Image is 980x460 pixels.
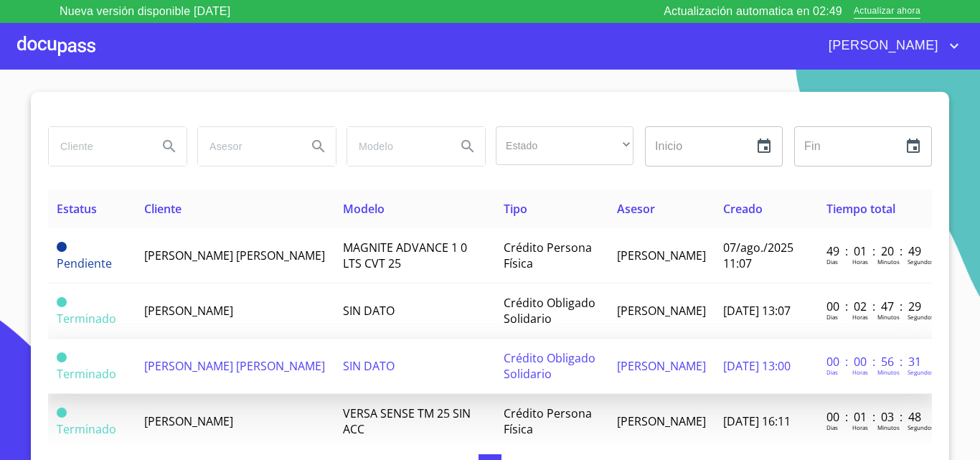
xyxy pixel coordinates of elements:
[57,297,67,307] span: Terminado
[908,423,934,431] p: Segundos
[144,303,233,319] span: [PERSON_NAME]
[144,248,325,263] span: [PERSON_NAME] [PERSON_NAME]
[826,423,838,431] p: Dias
[57,408,67,418] span: Terminado
[826,299,923,314] p: 00 : 02 : 47 : 29
[343,303,395,319] span: SIN DATO
[826,258,838,266] p: Dias
[664,3,842,20] p: Actualización automatica en 02:49
[57,311,116,327] span: Terminado
[852,258,868,266] p: Horas
[617,413,706,429] span: [PERSON_NAME]
[826,354,923,370] p: 00 : 00 : 56 : 31
[877,368,900,376] p: Minutos
[852,368,868,376] p: Horas
[504,405,592,437] span: Crédito Persona Física
[818,34,963,57] button: account of current user
[877,313,900,321] p: Minutos
[852,423,868,431] p: Horas
[343,240,467,271] span: MAGNITE ADVANCE 1 0 LTS CVT 25
[343,358,395,374] span: SIN DATO
[198,127,296,166] input: search
[818,34,946,57] span: [PERSON_NAME]
[57,255,112,271] span: Pendiente
[57,242,67,252] span: Pendiente
[826,201,895,217] span: Tiempo total
[854,4,920,19] span: Actualizar ahora
[852,313,868,321] p: Horas
[826,409,923,425] p: 00 : 01 : 03 : 48
[144,201,182,217] span: Cliente
[60,3,230,20] p: Nueva versión disponible [DATE]
[347,127,445,166] input: search
[908,368,934,376] p: Segundos
[57,366,116,382] span: Terminado
[504,295,595,327] span: Crédito Obligado Solidario
[301,129,336,164] button: Search
[504,350,595,382] span: Crédito Obligado Solidario
[908,313,934,321] p: Segundos
[617,358,706,374] span: [PERSON_NAME]
[451,129,485,164] button: Search
[617,303,706,319] span: [PERSON_NAME]
[826,368,838,376] p: Dias
[57,421,116,437] span: Terminado
[57,201,97,217] span: Estatus
[877,423,900,431] p: Minutos
[723,358,791,374] span: [DATE] 13:00
[496,126,633,165] div: ​
[343,405,471,437] span: VERSA SENSE TM 25 SIN ACC
[504,201,527,217] span: Tipo
[504,240,592,271] span: Crédito Persona Física
[144,358,325,374] span: [PERSON_NAME] [PERSON_NAME]
[723,201,763,217] span: Creado
[152,129,187,164] button: Search
[343,201,385,217] span: Modelo
[57,352,67,362] span: Terminado
[49,127,146,166] input: search
[826,313,838,321] p: Dias
[617,248,706,263] span: [PERSON_NAME]
[908,258,934,266] p: Segundos
[826,243,923,259] p: 49 : 01 : 20 : 49
[723,240,793,271] span: 07/ago./2025 11:07
[877,258,900,266] p: Minutos
[723,303,791,319] span: [DATE] 13:07
[144,413,233,429] span: [PERSON_NAME]
[723,413,791,429] span: [DATE] 16:11
[617,201,655,217] span: Asesor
